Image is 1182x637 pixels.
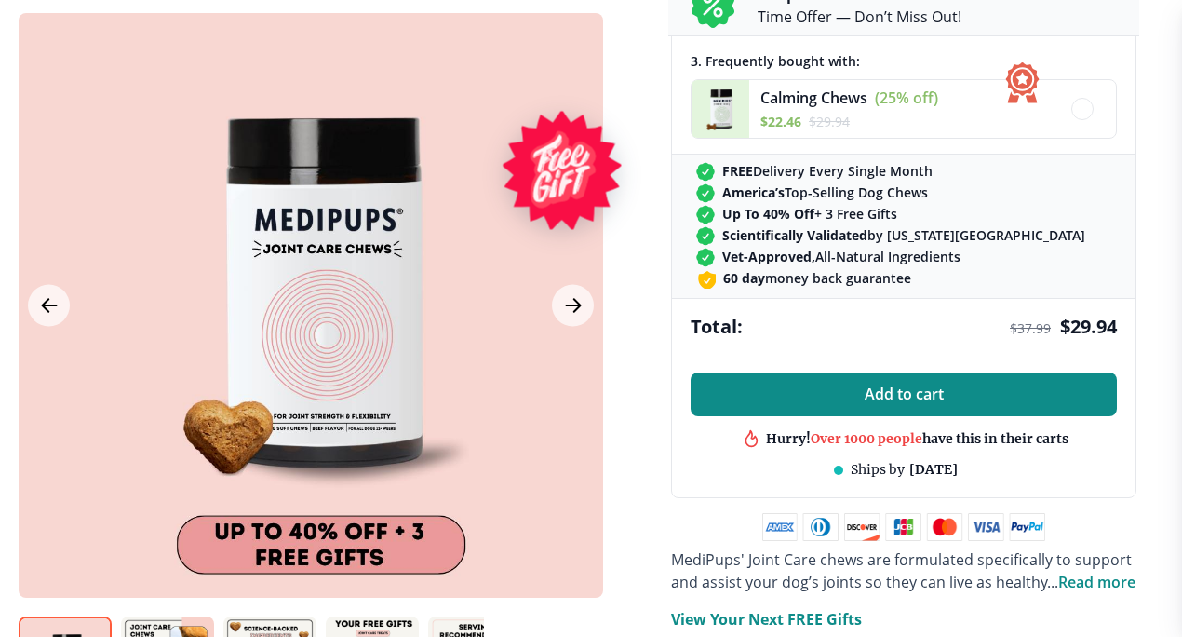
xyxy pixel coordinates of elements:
[691,373,1117,416] button: Add to cart
[671,549,1132,570] span: MediPups' Joint Care chews are formulated specifically to support
[811,428,922,445] span: Over 1000 people
[722,205,897,223] span: + 3 Free Gifts
[671,572,1047,592] span: and assist your dog’s joints so they can live as healthy
[1047,572,1135,592] span: ...
[722,162,933,180] span: Delivery Every Single Month
[722,205,814,223] strong: Up To 40% Off
[723,269,911,287] span: money back guarantee
[723,269,765,287] strong: 60 day
[722,226,1085,244] span: by [US_STATE][GEOGRAPHIC_DATA]
[552,284,594,326] button: Next Image
[1058,572,1135,592] span: Read more
[760,88,867,108] span: Calming Chews
[762,513,1045,541] img: payment methods
[671,608,862,630] p: View Your Next FREE Gifts
[1010,319,1051,337] span: $ 37.99
[722,248,815,265] strong: Vet-Approved,
[851,461,905,478] span: Ships by
[760,113,801,130] span: $ 22.46
[28,284,70,326] button: Previous Image
[722,226,867,244] strong: Scientifically Validated
[722,248,960,265] span: All-Natural Ingredients
[875,88,938,108] span: (25% off)
[1060,314,1117,339] span: $ 29.94
[722,162,753,180] strong: FREE
[909,461,958,478] span: [DATE]
[691,314,743,339] span: Total:
[865,386,944,403] span: Add to cart
[809,113,850,130] span: $ 29.94
[691,52,860,70] span: 3 . Frequently bought with:
[766,428,1068,446] div: Hurry! have this in their carts
[722,183,785,201] strong: America’s
[722,183,928,201] span: Top-Selling Dog Chews
[692,80,749,138] img: Calming Chews - Medipups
